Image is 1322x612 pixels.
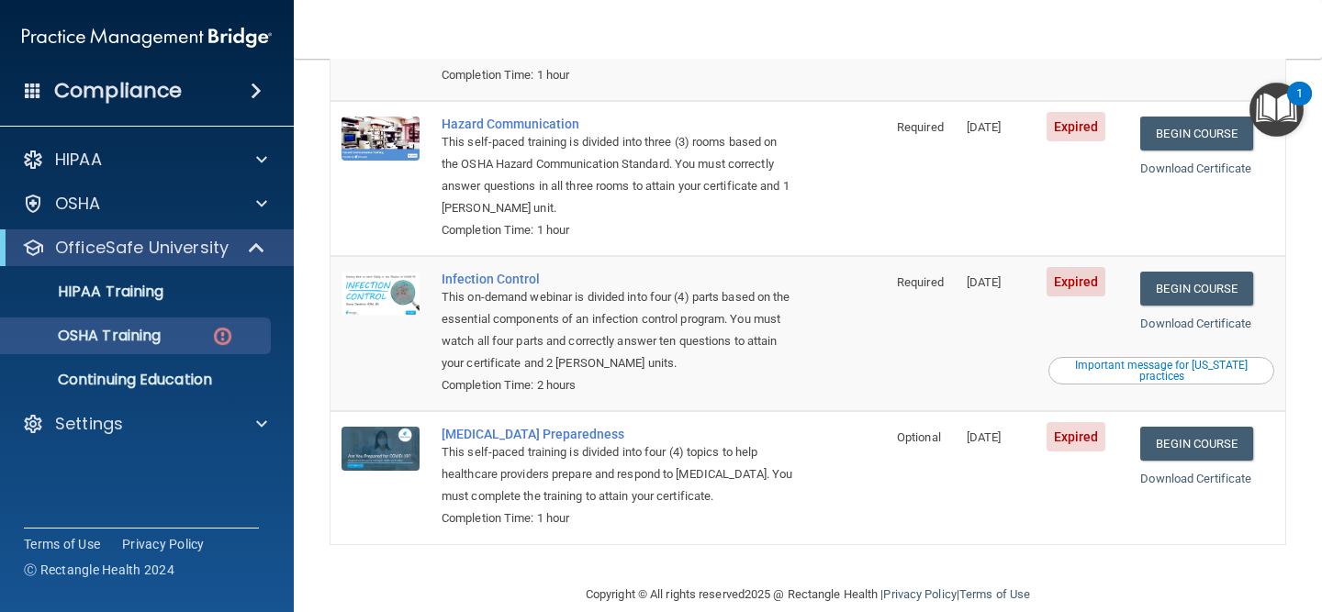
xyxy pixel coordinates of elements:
div: Important message for [US_STATE] practices [1051,360,1272,382]
p: OfficeSafe University [55,237,229,259]
span: Ⓒ Rectangle Health 2024 [24,561,174,579]
a: Infection Control [442,272,794,286]
span: Expired [1047,267,1106,296]
span: [DATE] [967,275,1002,289]
span: [DATE] [967,430,1002,444]
div: 1 [1296,94,1303,117]
a: [MEDICAL_DATA] Preparedness [442,427,794,441]
a: Terms of Use [959,587,1030,601]
span: Expired [1047,422,1106,451]
a: Download Certificate [1140,161,1251,175]
span: Optional [897,430,941,444]
div: Completion Time: 1 hour [442,219,794,241]
img: danger-circle.6113f641.png [211,325,234,348]
img: PMB logo [22,19,272,56]
a: Download Certificate [1140,317,1251,330]
span: Expired [1047,112,1106,141]
p: HIPAA Training [12,283,163,301]
a: OfficeSafe University [22,237,266,259]
p: Continuing Education [12,371,263,389]
p: HIPAA [55,149,102,171]
a: Privacy Policy [883,587,956,601]
a: HIPAA [22,149,267,171]
span: Required [897,275,944,289]
a: Hazard Communication [442,117,794,131]
div: This self-paced training is divided into three (3) rooms based on the OSHA Hazard Communication S... [442,131,794,219]
div: This on-demand webinar is divided into four (4) parts based on the essential components of an inf... [442,286,794,374]
a: Download Certificate [1140,472,1251,485]
a: Settings [22,413,267,435]
a: Begin Course [1140,272,1252,306]
p: OSHA [55,193,101,215]
button: Read this if you are a dental practitioner in the state of CA [1048,357,1274,384]
a: Begin Course [1140,427,1252,461]
p: Settings [55,413,123,435]
span: [DATE] [967,120,1002,134]
a: Terms of Use [24,535,100,553]
a: Privacy Policy [122,535,205,553]
div: Completion Time: 1 hour [442,64,794,86]
div: Completion Time: 1 hour [442,507,794,529]
p: OSHA Training [12,327,161,345]
h4: Compliance [54,78,182,104]
button: Open Resource Center, 1 new notification [1249,83,1304,137]
span: Required [897,120,944,134]
div: This self-paced training is divided into four (4) topics to help healthcare providers prepare and... [442,441,794,507]
a: OSHA [22,193,267,215]
div: Completion Time: 2 hours [442,374,794,396]
a: Begin Course [1140,117,1252,150]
